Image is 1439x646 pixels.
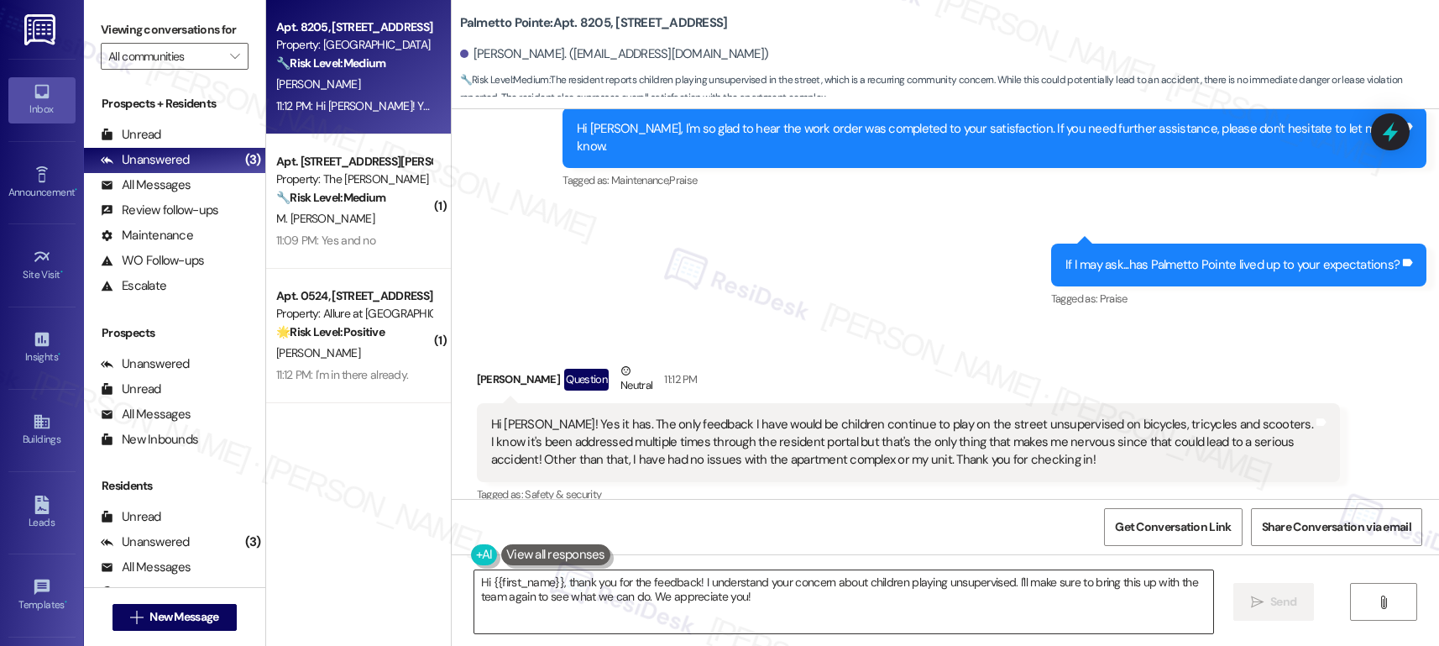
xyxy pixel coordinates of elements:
input: All communities [108,43,222,70]
div: All Messages [101,176,191,194]
span: Safety & security [525,487,601,502]
div: Prospects + Residents [84,95,265,113]
span: [PERSON_NAME] [276,76,360,92]
div: All Messages [101,406,191,423]
button: New Message [113,604,237,631]
img: ResiDesk Logo [24,14,59,45]
div: If I may ask...has Palmetto Pointe lived up to your expectations? [1065,256,1400,274]
div: Tagged as: [563,168,1426,192]
div: Unread [101,126,161,144]
div: Hi [PERSON_NAME]! Yes it has. The only feedback I have would be children continue to play on the ... [491,416,1314,470]
div: 11:12 PM: I'm in there already. [276,367,408,382]
strong: 🔧 Risk Level: Medium [276,190,385,205]
div: Apt. 0524, [STREET_ADDRESS][PERSON_NAME] [276,287,432,305]
span: • [75,184,77,196]
div: [PERSON_NAME]. ([EMAIL_ADDRESS][DOMAIN_NAME]) [460,45,769,63]
strong: 🔧 Risk Level: Medium [460,73,549,87]
span: Get Conversation Link [1115,518,1231,536]
div: Tagged as: [477,482,1341,507]
div: WO Follow-ups [101,252,204,270]
div: (3) [241,529,265,555]
textarea: Hi {{first_name}}, thank you for the feedback! I understand your concern about children playing u... [474,570,1213,633]
label: Viewing conversations for [101,17,249,43]
button: Share Conversation via email [1251,508,1422,546]
span: Maintenance , [611,173,669,187]
span: [PERSON_NAME] [276,345,360,360]
span: M. [PERSON_NAME] [276,211,374,226]
div: [PERSON_NAME] [477,362,1341,403]
div: Prospects [84,324,265,342]
div: 11:09 PM: Yes and no [276,233,375,248]
button: Get Conversation Link [1104,508,1242,546]
div: Question [564,369,609,390]
b: Palmetto Pointe: Apt. 8205, [STREET_ADDRESS] [460,14,728,32]
strong: 🔧 Risk Level: Medium [276,55,385,71]
span: Share Conversation via email [1262,518,1411,536]
div: Unread [101,508,161,526]
span: • [65,596,67,608]
div: Apt. [STREET_ADDRESS][PERSON_NAME] [276,153,432,171]
div: Property: [GEOGRAPHIC_DATA] [276,36,432,54]
span: Praise [669,173,697,187]
div: Unread [101,381,161,398]
div: (3) [241,147,265,173]
div: Neutral [617,362,656,397]
div: Hi [PERSON_NAME], I'm so glad to hear the work order was completed to your satisfaction. If you n... [577,120,1400,156]
div: All Messages [101,559,191,576]
div: Property: Allure at [GEOGRAPHIC_DATA] [276,305,432,323]
i:  [130,611,143,624]
div: Unanswered [101,151,190,169]
div: Property: The [PERSON_NAME] [276,171,432,188]
div: Unanswered [101,533,190,551]
div: Maintenance [101,227,193,244]
i:  [230,50,239,63]
a: Leads [8,491,76,536]
span: • [58,349,60,360]
div: Residents [84,477,265,495]
a: Insights • [8,325,76,370]
a: Buildings [8,407,76,453]
div: Escalate [101,277,166,295]
div: New Inbounds [101,431,198,449]
div: Review follow-ups [101,202,218,219]
div: 11:12 PM [660,370,697,388]
span: Send [1270,593,1296,611]
a: Templates • [8,573,76,618]
span: : The resident reports children playing unsupervised in the street, which is a recurring communit... [460,71,1439,108]
button: Send [1233,583,1315,621]
div: Unknown [101,584,172,601]
a: Inbox [8,77,76,123]
span: Praise [1100,291,1128,306]
div: Tagged as: [1051,286,1426,311]
div: Unanswered [101,355,190,373]
span: • [60,266,63,278]
i:  [1377,596,1389,609]
i:  [1251,596,1264,609]
strong: 🌟 Risk Level: Positive [276,324,385,339]
div: Apt. 8205, [STREET_ADDRESS] [276,18,432,36]
a: Site Visit • [8,243,76,288]
span: New Message [149,608,218,626]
